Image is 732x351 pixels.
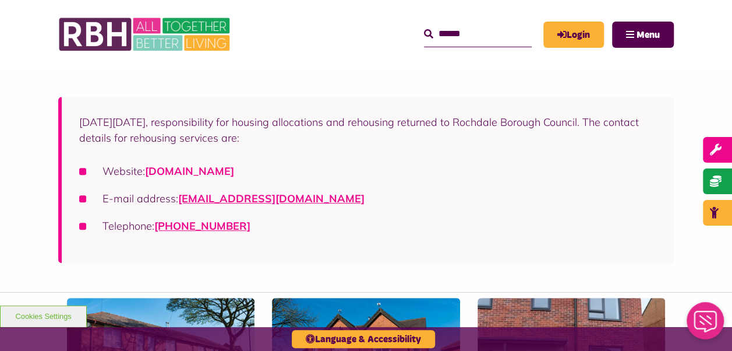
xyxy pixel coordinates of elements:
button: Language & Accessibility [292,330,435,348]
li: Website: [79,163,656,179]
button: Navigation [612,22,674,48]
iframe: Netcall Web Assistant for live chat [680,299,732,351]
a: MyRBH [543,22,604,48]
li: E-mail address: [79,191,656,206]
input: Search [424,22,532,47]
a: [DOMAIN_NAME] [145,164,234,178]
a: call 0300 303 8874 [154,219,250,233]
p: [DATE][DATE], responsibility for housing allocations and rehousing returned to Rochdale Borough C... [79,114,656,146]
li: Telephone: [79,218,656,234]
img: RBH [58,12,233,57]
span: Menu [636,30,660,40]
a: [EMAIL_ADDRESS][DOMAIN_NAME] [178,192,365,205]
